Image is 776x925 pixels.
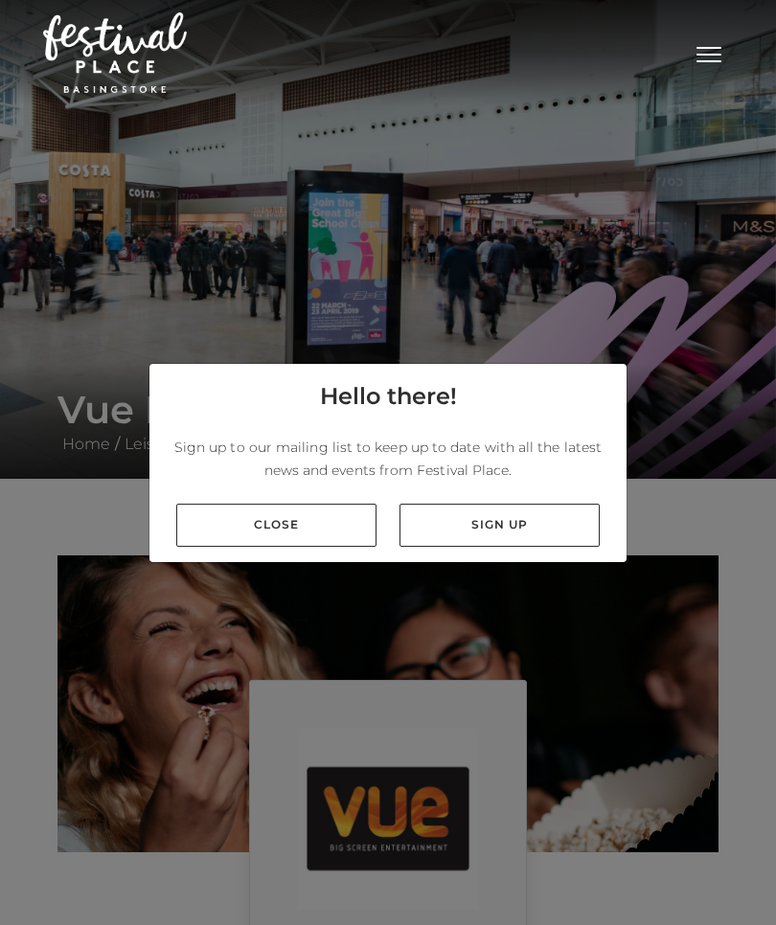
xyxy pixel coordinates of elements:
p: Sign up to our mailing list to keep up to date with all the latest news and events from Festival ... [165,436,611,482]
button: Toggle navigation [685,38,733,66]
img: Festival Place Logo [43,12,187,93]
h4: Hello there! [320,379,457,414]
a: Sign up [399,504,600,547]
a: Close [176,504,377,547]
